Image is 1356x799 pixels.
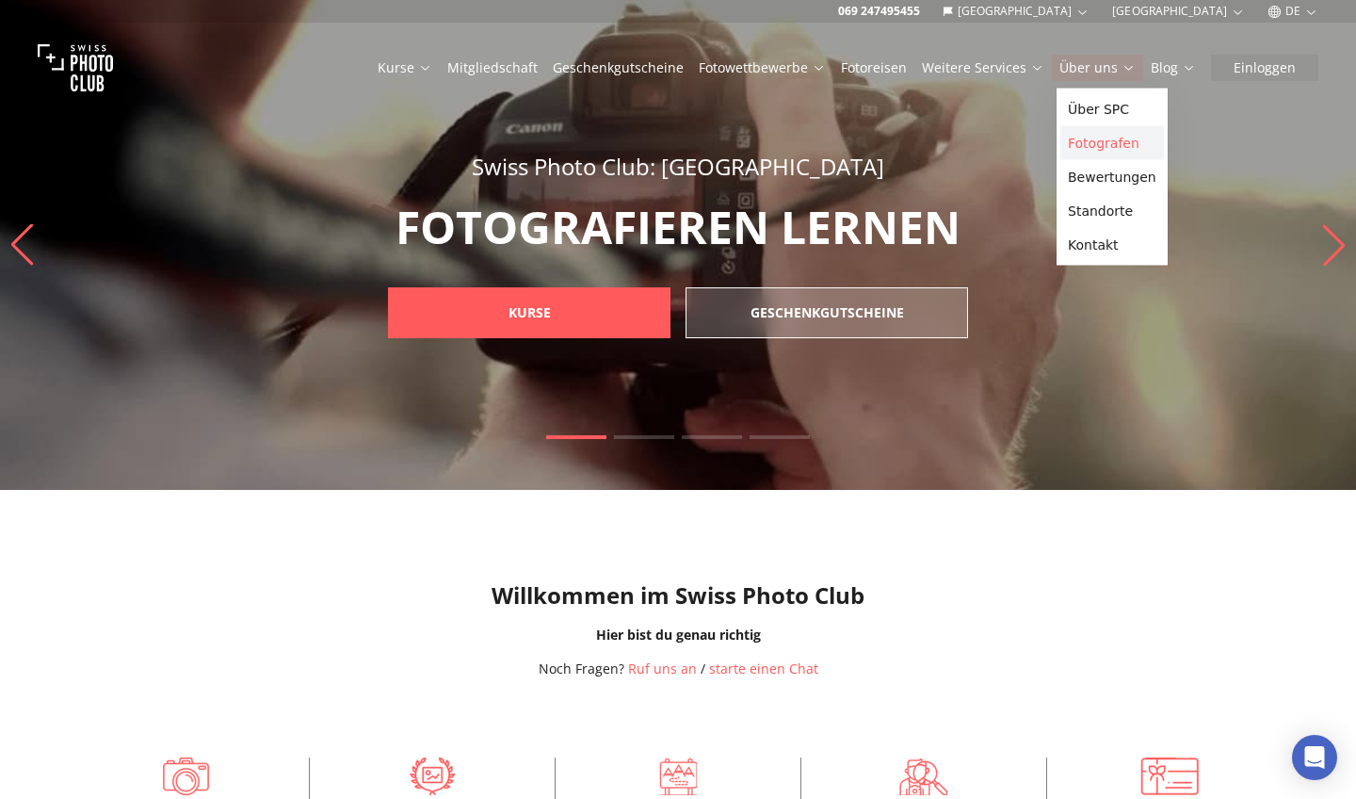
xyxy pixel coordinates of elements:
button: Fotowettbewerbe [691,55,833,81]
a: Fotografen [1060,126,1164,160]
a: 069 247495455 [838,4,920,19]
a: Ruf uns an [628,660,697,677]
a: FOTOGRAFEN BUCHEN [831,758,1016,795]
a: Geschenkgutscheine [553,58,684,77]
a: Kurse [378,58,432,77]
button: Geschenkgutscheine [545,55,691,81]
a: Weitere Services [922,58,1044,77]
a: KURSE [388,287,670,338]
a: GESCHENKGUTSCHEINE [686,287,968,338]
a: Über uns [1059,58,1136,77]
span: Noch Fragen? [539,660,624,677]
a: Über SPC [1060,92,1164,126]
a: Fotografieren lernen [94,758,279,795]
div: / [539,660,818,678]
button: Einloggen [1211,55,1318,81]
b: KURSE [508,303,551,322]
div: Hier bist du genau richtig [15,626,1341,644]
button: Blog [1143,55,1203,81]
a: Bewertungen [1060,160,1164,194]
h1: Willkommen im Swiss Photo Club [15,580,1341,611]
a: Standorte [1060,194,1164,228]
a: Fotoreisen [586,758,770,795]
button: starte einen Chat [709,660,818,678]
a: Kontakt [1060,228,1164,262]
button: Weitere Services [914,55,1052,81]
button: Fotoreisen [833,55,914,81]
a: Fotowettbewerbe [340,758,525,795]
div: Open Intercom Messenger [1292,735,1337,780]
button: Mitgliedschaft [440,55,545,81]
img: Swiss photo club [38,30,113,106]
b: GESCHENKGUTSCHEINE [751,303,904,322]
p: FOTOGRAFIEREN LERNEN [347,204,1009,250]
span: Swiss Photo Club: [GEOGRAPHIC_DATA] [472,151,884,182]
a: Blog [1151,58,1196,77]
a: Fotoreisen [841,58,907,77]
button: Über uns [1052,55,1143,81]
a: Fotowettbewerbe [699,58,826,77]
a: Mitgliedschaft [447,58,538,77]
button: Kurse [370,55,440,81]
a: Geschenkgutscheine [1077,758,1262,795]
